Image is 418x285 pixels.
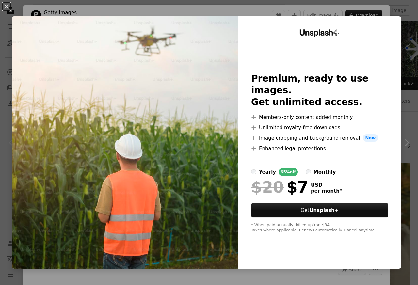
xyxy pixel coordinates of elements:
h2: Premium, ready to use images. Get unlimited access. [251,73,388,108]
button: GetUnsplash+ [251,203,388,217]
input: yearly65%off [251,169,256,175]
div: $7 [251,179,308,196]
strong: Unsplash+ [309,207,339,213]
div: yearly [259,168,276,176]
span: USD [311,182,342,188]
div: monthly [313,168,336,176]
div: 65% off [279,168,298,176]
li: Enhanced legal protections [251,145,388,152]
span: New [363,134,378,142]
li: Unlimited royalty-free downloads [251,124,388,132]
input: monthly [306,169,311,175]
li: Image cropping and background removal [251,134,388,142]
span: per month * [311,188,342,194]
span: $20 [251,179,284,196]
li: Members-only content added monthly [251,113,388,121]
div: * When paid annually, billed upfront $84 Taxes where applicable. Renews automatically. Cancel any... [251,223,388,233]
